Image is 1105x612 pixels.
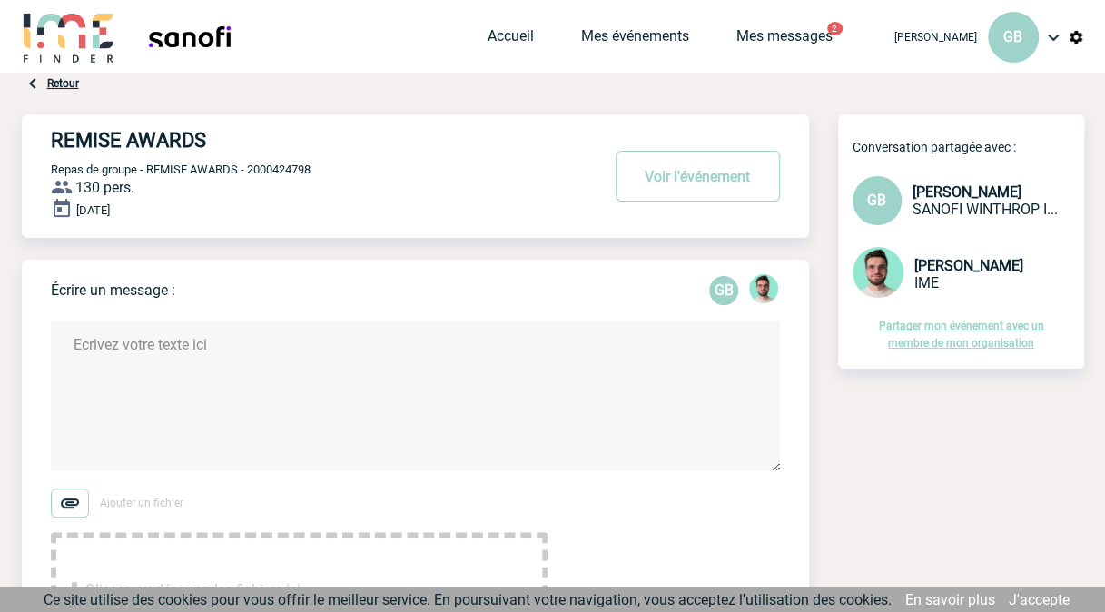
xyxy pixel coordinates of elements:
[827,22,843,35] button: 2
[914,257,1023,274] span: [PERSON_NAME]
[100,497,183,509] span: Ajouter un fichier
[894,31,977,44] span: [PERSON_NAME]
[709,276,738,305] div: Geoffroy BOUDON
[853,140,1084,154] p: Conversation partagée avec :
[22,11,116,63] img: IME-Finder
[616,151,780,202] button: Voir l'événement
[581,27,689,53] a: Mes événements
[914,274,939,291] span: IME
[75,179,134,196] span: 130 pers.
[64,579,85,601] img: file_download.svg
[853,247,903,298] img: 121547-2.png
[1003,28,1022,45] span: GB
[905,591,995,608] a: En savoir plus
[709,276,738,305] p: GB
[749,274,778,303] img: 121547-2.png
[488,27,534,53] a: Accueil
[51,281,175,299] p: Écrire un message :
[913,183,1021,201] span: [PERSON_NAME]
[47,77,79,90] a: Retour
[736,27,833,53] a: Mes messages
[51,129,546,152] h4: REMISE AWARDS
[913,201,1058,218] span: SANOFI WINTHROP INDUSTRIE
[1009,591,1070,608] a: J'accepte
[51,163,311,176] span: Repas de groupe - REMISE AWARDS - 2000424798
[879,320,1044,350] a: Partager mon événement avec un membre de mon organisation
[44,591,892,608] span: Ce site utilise des cookies pour vous offrir le meilleur service. En poursuivant votre navigation...
[749,274,778,307] div: Benjamin ROLAND
[76,203,110,217] span: [DATE]
[867,192,886,209] span: GB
